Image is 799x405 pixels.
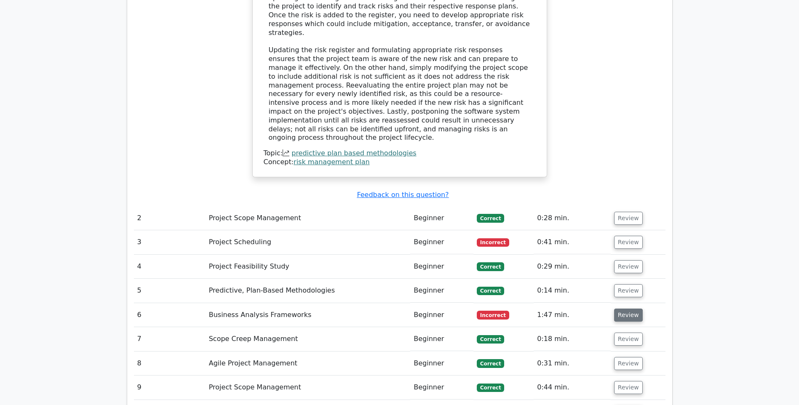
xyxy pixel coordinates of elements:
[206,206,411,230] td: Project Scope Management
[206,352,411,376] td: Agile Project Management
[614,381,643,394] button: Review
[477,287,504,295] span: Correct
[410,303,473,327] td: Beginner
[614,333,643,346] button: Review
[291,149,416,157] a: predictive plan based methodologies
[614,236,643,249] button: Review
[534,206,611,230] td: 0:28 min.
[534,230,611,254] td: 0:41 min.
[134,206,206,230] td: 2
[134,279,206,303] td: 5
[134,303,206,327] td: 6
[614,260,643,273] button: Review
[134,327,206,351] td: 7
[477,311,509,319] span: Incorrect
[264,149,536,158] div: Topic:
[534,303,611,327] td: 1:47 min.
[614,212,643,225] button: Review
[294,158,370,166] a: risk management plan
[357,191,449,199] a: Feedback on this question?
[534,255,611,279] td: 0:29 min.
[410,230,473,254] td: Beginner
[410,255,473,279] td: Beginner
[206,230,411,254] td: Project Scheduling
[477,262,504,271] span: Correct
[614,309,643,322] button: Review
[410,279,473,303] td: Beginner
[134,255,206,279] td: 4
[534,376,611,400] td: 0:44 min.
[534,279,611,303] td: 0:14 min.
[206,255,411,279] td: Project Feasibility Study
[206,279,411,303] td: Predictive, Plan-Based Methodologies
[534,327,611,351] td: 0:18 min.
[477,238,509,247] span: Incorrect
[206,376,411,400] td: Project Scope Management
[410,376,473,400] td: Beginner
[410,206,473,230] td: Beginner
[477,214,504,222] span: Correct
[410,352,473,376] td: Beginner
[410,327,473,351] td: Beginner
[477,359,504,368] span: Correct
[614,357,643,370] button: Review
[134,352,206,376] td: 8
[134,376,206,400] td: 9
[614,284,643,297] button: Review
[206,303,411,327] td: Business Analysis Frameworks
[134,230,206,254] td: 3
[264,158,536,167] div: Concept:
[534,352,611,376] td: 0:31 min.
[206,327,411,351] td: Scope Creep Management
[477,335,504,344] span: Correct
[477,384,504,392] span: Correct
